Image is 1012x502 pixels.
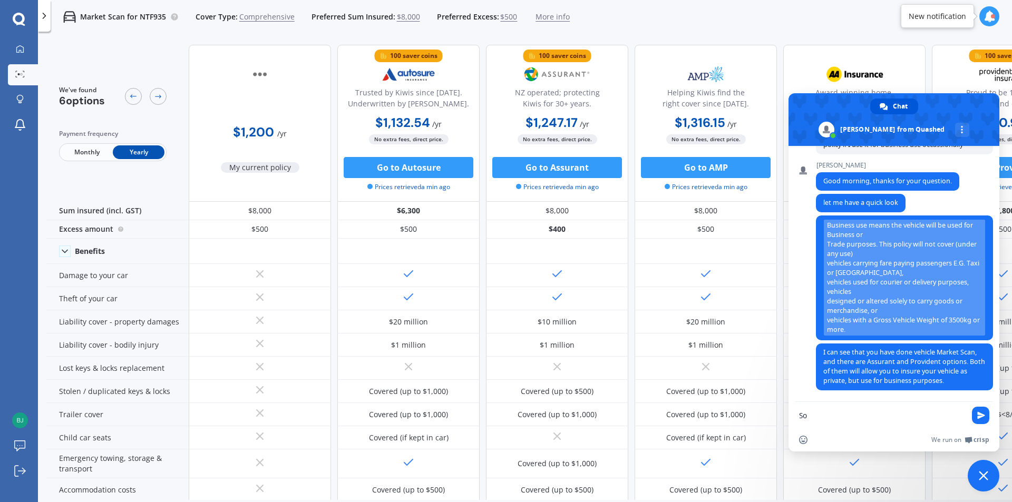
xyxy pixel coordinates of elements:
div: Damage to your car [46,264,189,287]
span: / yr [580,119,589,129]
div: Covered (up to $1,000) [666,386,745,397]
img: car.f15378c7a67c060ca3f3.svg [63,11,76,23]
span: [PERSON_NAME] [816,162,959,169]
b: $1,247.17 [526,114,578,131]
span: Monthly [61,145,113,159]
span: let me have a quick look [823,198,898,207]
div: 100 saver coins [539,51,586,61]
div: Covered (up to $1,000) [518,458,597,469]
span: Insert an emoji [799,436,807,444]
a: Chat [870,99,918,114]
div: $1 million [540,340,575,350]
div: Covered (up to $1,000) [369,386,448,397]
div: Benefits [75,247,105,256]
img: other-insurer.png [225,61,295,87]
div: Theft of your car [46,287,189,310]
div: $400 [486,220,628,239]
div: $8,000 [486,202,628,220]
span: We've found [59,85,105,95]
div: Lost keys & locks replacement [46,357,189,380]
button: Go to Autosure [344,157,473,178]
div: Excess amount [46,220,189,239]
span: Send [972,407,989,424]
div: Stolen / duplicated keys & locks [46,380,189,403]
span: Comprehensive [239,12,295,22]
div: Covered (up to $500) [818,485,891,495]
span: I can see that you have done vehicle Market Scan, and there are Assurant and Provident options. B... [823,348,985,385]
img: points [529,52,536,60]
img: points [975,52,982,60]
div: Covered (up to $1,000) [666,409,745,420]
div: $500 [635,220,777,239]
div: NZ operated; protecting Kiwis for 30+ years. [495,87,619,113]
span: $8,000 [397,12,420,22]
div: Accommodation costs [46,478,189,501]
img: AMP.webp [671,61,741,87]
div: $7,950 [783,202,926,220]
span: / yr [277,129,287,139]
span: No extra fees, direct price. [518,134,597,144]
b: $1,132.54 [375,114,430,131]
p: Market Scan for NTF935 [80,12,166,22]
img: AA.webp [820,61,889,87]
span: / yr [432,119,442,129]
span: Crisp [974,436,989,444]
span: Cover Type: [196,12,238,22]
span: Chat [893,99,908,114]
span: Preferred Excess: [437,12,499,22]
div: Emergency towing, storage & transport [46,449,189,478]
span: Prices retrieved a min ago [367,182,450,192]
span: Preferred Sum Insured: [312,12,395,22]
div: $20 million [389,317,428,327]
div: New notification [909,11,966,22]
span: 6 options [59,94,105,107]
div: Covered (up to $500) [521,485,593,495]
div: Covered (up to $500) [669,485,742,495]
span: Prices retrieved a min ago [665,182,747,192]
div: $1 million [391,340,426,350]
div: Covered (if kept in car) [369,432,449,443]
div: Sum insured (incl. GST) [46,202,189,220]
span: We run on [931,436,961,444]
a: Close chat [968,460,999,491]
div: $1 million [688,340,723,350]
div: Payment frequency [59,129,167,139]
div: $8,000 [635,202,777,220]
div: Covered (up to $500) [521,386,593,397]
span: No extra fees, direct price. [666,134,746,144]
div: Child car seats [46,426,189,449]
div: Covered (up to $1,000) [518,409,597,420]
span: / yr [727,119,737,129]
img: Assurant.png [522,61,592,87]
span: More info [536,12,570,22]
div: Covered (up to $1,000) [369,409,448,420]
div: $500 [189,220,331,239]
div: 100 saver coins [390,51,437,61]
div: Trusted by Kiwis since [DATE]. Underwritten by [PERSON_NAME]. [346,87,471,113]
span: Prices retrieved a min ago [516,182,599,192]
div: $20 million [686,317,725,327]
div: Liability cover - bodily injury [46,333,189,357]
div: Covered (up to $500) [372,485,445,495]
button: Go to Assurant [492,157,622,178]
b: $1,316.15 [675,114,725,131]
img: Autosure.webp [374,61,443,87]
span: Good morning, thanks for your question. [823,176,952,185]
div: $500 [783,220,926,239]
div: Helping Kiwis find the right cover since [DATE]. [644,87,768,113]
b: $1,200 [233,124,274,140]
span: No extra fees, direct price. [369,134,449,144]
textarea: Compose your message... [799,402,968,428]
button: Go to AMP [641,157,771,178]
span: Yearly [113,145,164,159]
span: $500 [500,12,517,22]
div: $8,000 [189,202,331,220]
div: Trailer cover [46,403,189,426]
div: $500 [337,220,480,239]
div: $6,300 [337,202,480,220]
span: My current policy [221,162,299,173]
a: We run onCrisp [931,436,989,444]
div: Liability cover - property damages [46,310,189,333]
div: $10 million [538,317,577,327]
span: Business use means the vehicle will be used for Business or Trade purposes. This policy will not ... [824,220,985,336]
